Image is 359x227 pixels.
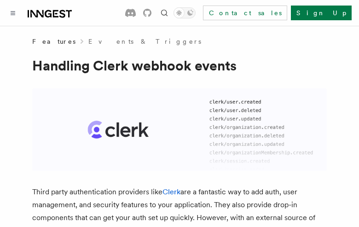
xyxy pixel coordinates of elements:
[162,187,180,196] a: Clerk
[88,37,201,46] a: Events & Triggers
[203,6,287,20] a: Contact sales
[174,7,196,18] button: Toggle dark mode
[291,6,352,20] a: Sign Up
[32,57,327,74] h1: Handling Clerk webhook events
[32,37,75,46] span: Features
[7,7,18,18] button: Toggle navigation
[32,88,327,171] img: Clerk logo and graphic showing Clerk webhook events
[159,7,170,18] button: Find something...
